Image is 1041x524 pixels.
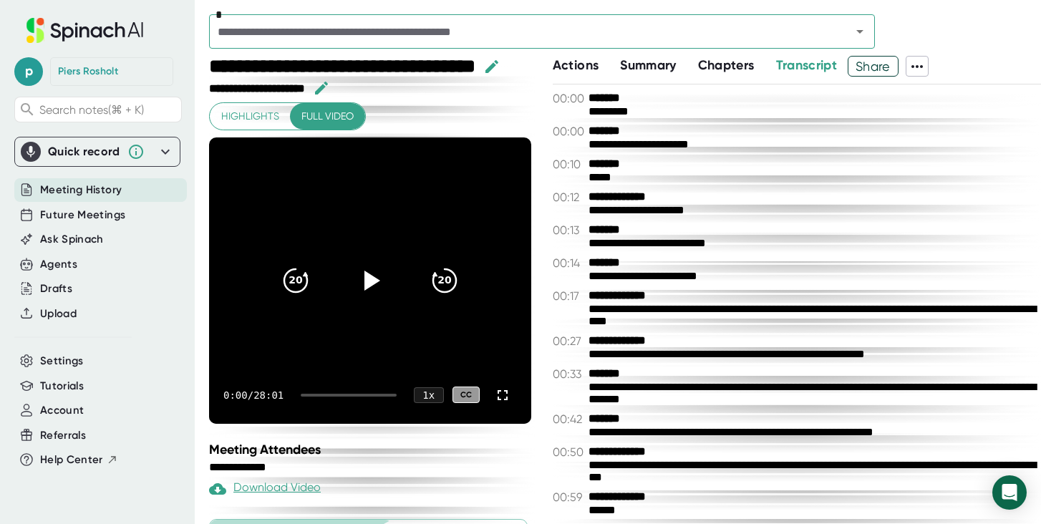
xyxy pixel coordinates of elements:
[290,103,365,130] button: Full video
[553,57,599,73] span: Actions
[553,190,585,204] span: 00:12
[698,56,755,75] button: Chapters
[848,56,899,77] button: Share
[40,306,77,322] button: Upload
[301,107,354,125] span: Full video
[553,223,585,237] span: 00:13
[48,145,120,159] div: Quick record
[40,281,72,297] button: Drafts
[223,389,284,401] div: 0:00 / 28:01
[553,334,585,348] span: 00:27
[40,207,125,223] button: Future Meetings
[40,256,77,273] button: Agents
[414,387,444,403] div: 1 x
[850,21,870,42] button: Open
[776,57,838,73] span: Transcript
[209,480,321,498] div: Download Video
[553,256,585,270] span: 00:14
[452,387,480,403] div: CC
[39,103,144,117] span: Search notes (⌘ + K)
[14,57,43,86] span: p
[553,289,585,303] span: 00:17
[553,412,585,426] span: 00:42
[553,367,585,381] span: 00:33
[40,427,86,444] button: Referrals
[620,56,676,75] button: Summary
[553,92,585,105] span: 00:00
[210,103,291,130] button: Highlights
[40,452,118,468] button: Help Center
[553,157,585,171] span: 00:10
[40,402,84,419] button: Account
[40,231,104,248] button: Ask Spinach
[58,65,118,78] div: Piers Rosholt
[40,452,103,468] span: Help Center
[40,353,84,369] button: Settings
[848,54,898,79] span: Share
[21,137,174,166] div: Quick record
[698,57,755,73] span: Chapters
[40,378,84,394] button: Tutorials
[553,56,599,75] button: Actions
[553,490,585,504] span: 00:59
[40,182,122,198] button: Meeting History
[221,107,279,125] span: Highlights
[776,56,838,75] button: Transcript
[620,57,676,73] span: Summary
[553,445,585,459] span: 00:50
[553,125,585,138] span: 00:00
[992,475,1027,510] div: Open Intercom Messenger
[209,442,535,457] div: Meeting Attendees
